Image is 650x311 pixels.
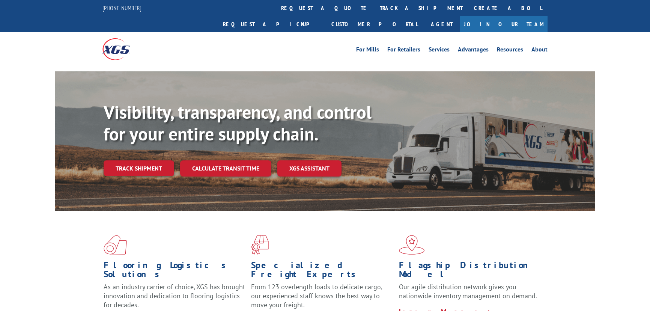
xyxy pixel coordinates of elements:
[104,235,127,255] img: xgs-icon-total-supply-chain-intelligence-red
[251,235,269,255] img: xgs-icon-focused-on-flooring-red
[326,16,423,32] a: Customer Portal
[423,16,460,32] a: Agent
[104,282,245,309] span: As an industry carrier of choice, XGS has brought innovation and dedication to flooring logistics...
[217,16,326,32] a: Request a pickup
[399,235,425,255] img: xgs-icon-flagship-distribution-model-red
[356,47,379,55] a: For Mills
[497,47,523,55] a: Resources
[277,160,342,177] a: XGS ASSISTANT
[460,16,548,32] a: Join Our Team
[104,100,372,145] b: Visibility, transparency, and control for your entire supply chain.
[387,47,420,55] a: For Retailers
[458,47,489,55] a: Advantages
[531,47,548,55] a: About
[180,160,271,177] a: Calculate transit time
[104,160,174,176] a: Track shipment
[429,47,450,55] a: Services
[104,261,245,282] h1: Flooring Logistics Solutions
[399,282,537,300] span: Our agile distribution network gives you nationwide inventory management on demand.
[399,261,541,282] h1: Flagship Distribution Model
[102,4,141,12] a: [PHONE_NUMBER]
[251,261,393,282] h1: Specialized Freight Experts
